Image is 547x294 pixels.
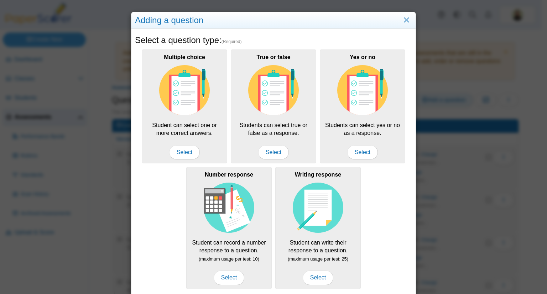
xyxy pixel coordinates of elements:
small: (maximum usage per test: 25) [288,256,348,262]
div: Student can record a number response to a question. [186,167,272,289]
small: (maximum usage per test: 10) [199,256,259,262]
img: item-type-multiple-choice.svg [337,65,388,116]
span: Select [214,271,244,285]
span: (Required) [222,39,242,45]
div: Student can write their response to a question. [275,167,361,289]
img: item-type-multiple-choice.svg [248,65,299,116]
span: Select [303,271,333,285]
b: Yes or no [350,54,375,60]
b: Writing response [295,172,341,178]
span: Select [347,145,378,159]
div: Adding a question [131,12,416,29]
h5: Select a question type: [135,34,412,46]
div: Students can select yes or no as a response. [320,49,405,163]
div: Student can select one or more correct answers. [142,49,227,163]
img: item-type-number-response.svg [204,183,254,233]
div: Students can select true or false as a response. [231,49,316,163]
b: Number response [205,172,253,178]
b: Multiple choice [164,54,205,60]
img: item-type-multiple-choice.svg [159,65,210,116]
span: Select [258,145,289,159]
a: Close [401,14,412,26]
b: True or false [256,54,290,60]
img: item-type-writing-response.svg [293,183,343,233]
span: Select [169,145,200,159]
